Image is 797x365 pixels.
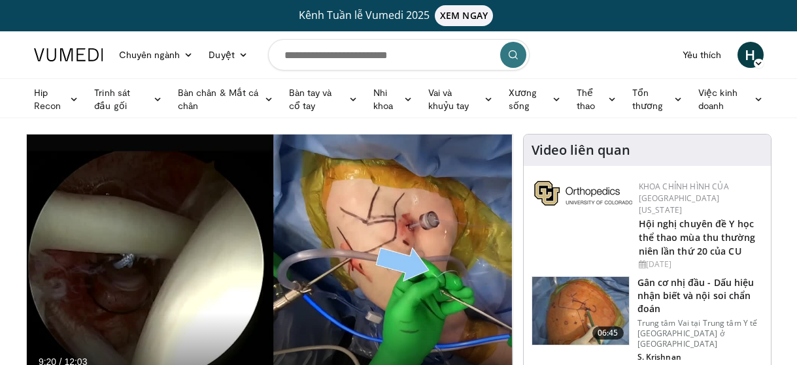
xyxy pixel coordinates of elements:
font: Tổn thương [632,87,663,111]
a: Trinh sát đầu gối [86,86,170,112]
img: 355603a8-37da-49b6-856f-e00d7e9307d3.png.150x105_q85_autocrop_double_scale_upscale_version-0.2.png [534,181,632,206]
a: Duyệt [201,42,255,68]
img: Logo VuMedi [34,48,103,61]
a: Bàn chân & Mắt cá chân [170,86,281,112]
font: Thể thao [577,87,595,111]
a: Kênh Tuần lễ Vumedi 2025XEM NGAY [36,5,762,26]
font: 06:45 [598,327,619,338]
font: Nhi khoa [373,87,393,111]
a: Yêu thích [675,42,730,68]
font: Bàn chân & Mắt cá chân [178,87,258,111]
a: Hội nghị chuyên đề Y học thể thao mùa thu thường niên lần thứ 20 của CU [639,217,755,257]
input: Tìm kiếm chủ đề, can thiệp [268,39,530,71]
font: Gân cơ nhị đầu - Dấu hiệu nhận biết và nội soi chẩn đoán [637,276,755,315]
a: Tổn thương [624,86,690,112]
a: Nhi khoa [365,86,420,112]
font: XEM NGAY [440,9,488,22]
font: [DATE] [646,259,672,270]
font: Hip Recon [34,87,61,111]
font: H [745,45,755,64]
font: Duyệt [209,49,234,60]
img: 15733_3.png.150x105_q85_crop-smart_upscale.jpg [532,277,629,345]
font: Vai và khuỷu tay [428,87,469,111]
font: Bàn tay và cổ tay [289,87,332,111]
font: Video liên quan [532,141,630,159]
a: Chuyên ngành [111,42,201,68]
a: Hip Recon [26,86,87,112]
a: Thể thao [569,86,624,112]
a: Khoa Chỉnh hình của [GEOGRAPHIC_DATA][US_STATE] [639,181,729,215]
a: Việc kinh doanh [690,86,771,112]
font: Trinh sát đầu gối [94,87,130,111]
font: Trung tâm Vai tại Trung tâm Y tế [GEOGRAPHIC_DATA] ở [GEOGRAPHIC_DATA] [637,317,758,349]
a: Vai và khuỷu tay [420,86,501,112]
font: Xương sống [509,87,537,111]
font: Yêu thích [683,49,722,60]
font: Chuyên ngành [119,49,180,60]
font: S. Krishnan [637,351,681,362]
a: Bàn tay và cổ tay [281,86,365,112]
font: Kênh Tuần lễ Vumedi 2025 [299,8,430,22]
a: H [738,42,764,68]
a: Xương sống [501,86,569,112]
font: Việc kinh doanh [698,87,738,111]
